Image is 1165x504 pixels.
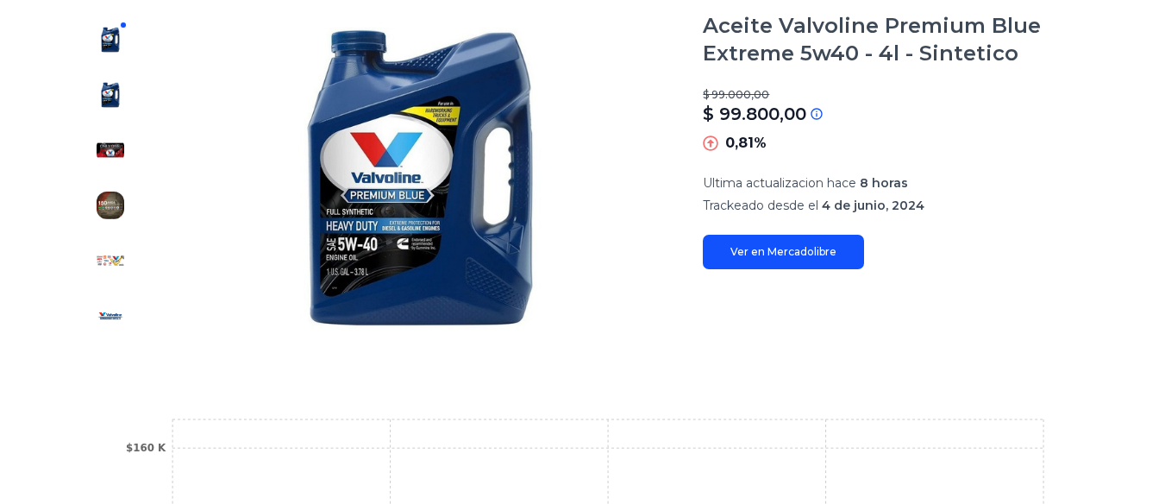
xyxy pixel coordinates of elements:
[703,102,806,126] p: $ 99.800,00
[703,235,864,269] a: Ver en Mercadolibre
[703,88,1082,102] p: $ 99.000,00
[97,26,124,54] img: Aceite Valvoline Premium Blue Extreme 5w40 - 4l - Sintetico
[97,247,124,274] img: Aceite Valvoline Premium Blue Extreme 5w40 - 4l - Sintetico
[97,302,124,330] img: Aceite Valvoline Premium Blue Extreme 5w40 - 4l - Sintetico
[725,133,767,154] p: 0,81%
[97,192,124,219] img: Aceite Valvoline Premium Blue Extreme 5w40 - 4l - Sintetico
[703,12,1082,67] h1: Aceite Valvoline Premium Blue Extreme 5w40 - 4l - Sintetico
[172,12,668,343] img: Aceite Valvoline Premium Blue Extreme 5w40 - 4l - Sintetico
[860,175,908,191] span: 8 horas
[822,198,924,213] span: 4 de junio, 2024
[97,136,124,164] img: Aceite Valvoline Premium Blue Extreme 5w40 - 4l - Sintetico
[703,175,856,191] span: Ultima actualizacion hace
[126,442,166,454] tspan: $160 K
[703,198,818,213] span: Trackeado desde el
[97,81,124,109] img: Aceite Valvoline Premium Blue Extreme 5w40 - 4l - Sintetico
